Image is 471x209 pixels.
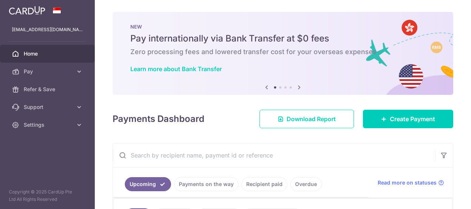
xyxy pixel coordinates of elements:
[174,177,238,191] a: Payments on the way
[363,110,453,128] a: Create Payment
[130,47,435,56] h6: Zero processing fees and lowered transfer cost for your overseas expenses
[287,115,336,123] span: Download Report
[24,121,73,129] span: Settings
[12,26,83,33] p: [EMAIL_ADDRESS][DOMAIN_NAME]
[290,177,322,191] a: Overdue
[130,33,435,44] h5: Pay internationally via Bank Transfer at $0 fees
[378,179,437,186] span: Read more on statuses
[130,65,222,73] a: Learn more about Bank Transfer
[9,6,45,15] img: CardUp
[24,50,73,57] span: Home
[113,112,204,126] h4: Payments Dashboard
[260,110,354,128] a: Download Report
[378,179,444,186] a: Read more on statuses
[24,103,73,111] span: Support
[241,177,287,191] a: Recipient paid
[113,143,435,167] input: Search by recipient name, payment id or reference
[113,12,453,95] img: Bank transfer banner
[24,68,73,75] span: Pay
[125,177,171,191] a: Upcoming
[390,115,435,123] span: Create Payment
[24,86,73,93] span: Refer & Save
[130,24,435,30] p: NEW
